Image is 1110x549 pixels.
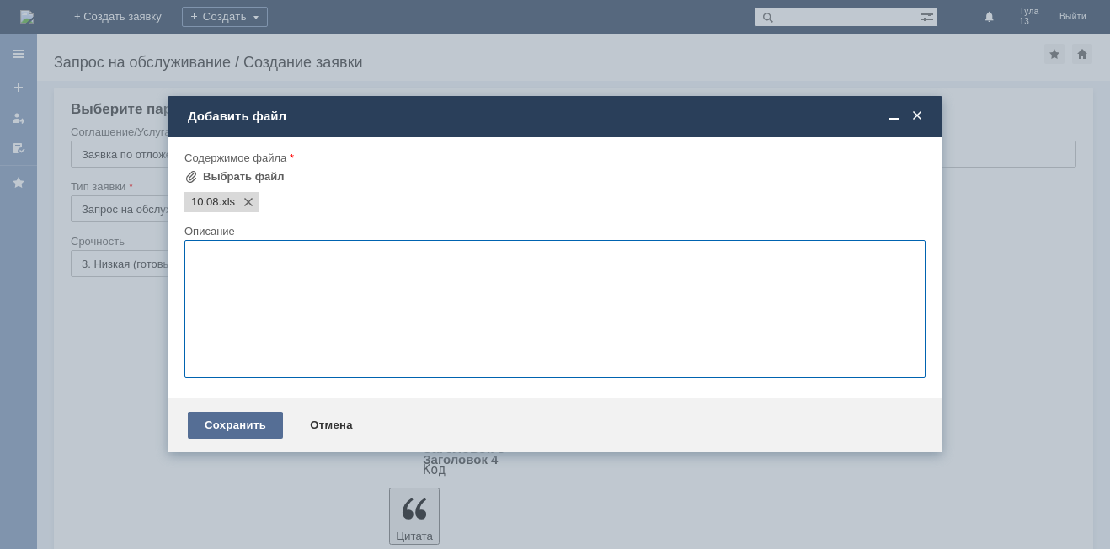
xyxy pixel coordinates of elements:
div: Содержимое файла [184,152,922,163]
span: Закрыть [909,109,926,124]
span: 10.08.xls [219,195,236,209]
div: Описание [184,226,922,237]
div: Выбрать файл [203,170,285,184]
div: Добавить файл [188,109,926,124]
span: Свернуть (Ctrl + M) [885,109,902,124]
span: 10.08.xls [191,195,219,209]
